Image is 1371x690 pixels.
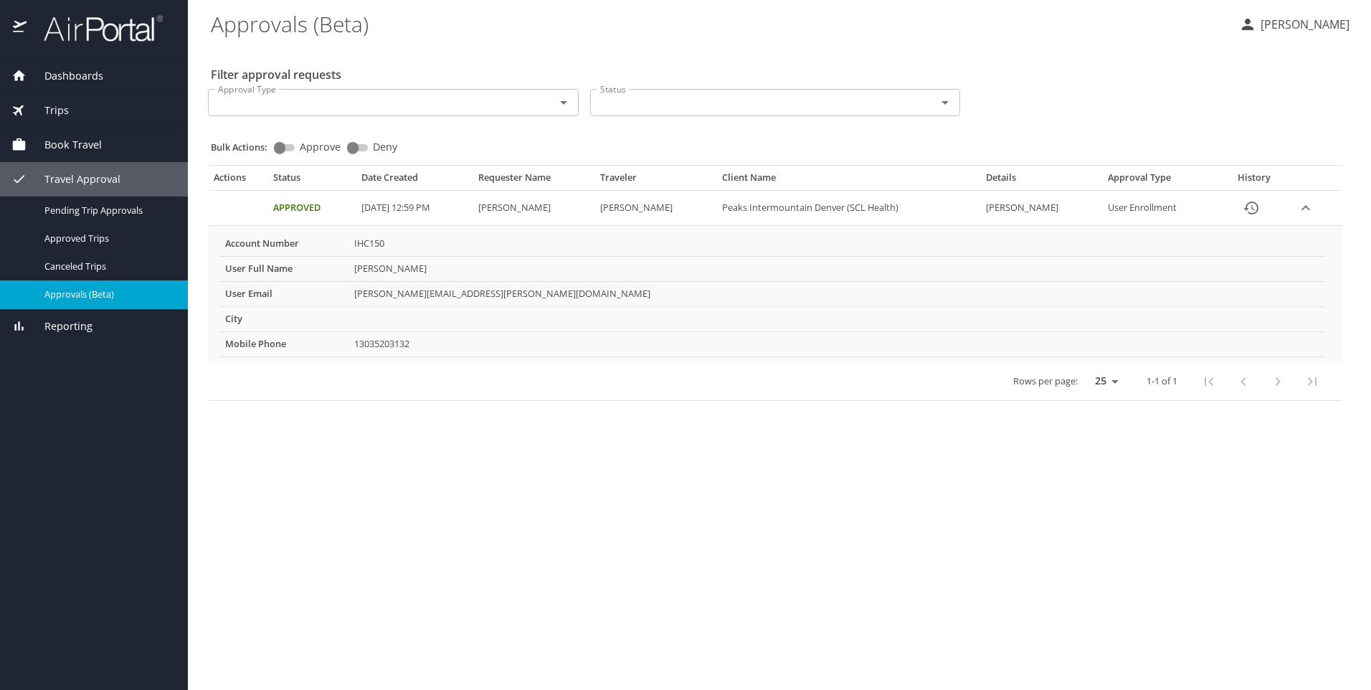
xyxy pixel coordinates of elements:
[219,232,1325,357] table: More info for approvals
[27,103,69,118] span: Trips
[716,171,980,190] th: Client Name
[208,171,1342,400] table: Approval table
[473,171,594,190] th: Requester Name
[27,68,103,84] span: Dashboards
[211,63,341,86] h2: Filter approval requests
[219,331,348,356] th: Mobile Phone
[980,171,1102,190] th: Details
[348,256,1325,281] td: [PERSON_NAME]
[1083,370,1124,392] select: rows per page
[935,93,955,113] button: Open
[267,171,356,190] th: Status
[594,191,716,226] td: [PERSON_NAME]
[716,191,980,226] td: Peaks Intermountain Denver (SCL Health)
[13,14,28,42] img: icon-airportal.png
[1256,16,1349,33] p: [PERSON_NAME]
[348,281,1325,306] td: [PERSON_NAME][EMAIL_ADDRESS][PERSON_NAME][DOMAIN_NAME]
[44,204,171,217] span: Pending Trip Approvals
[28,14,163,42] img: airportal-logo.png
[594,171,716,190] th: Traveler
[473,191,594,226] td: [PERSON_NAME]
[356,171,473,190] th: Date Created
[219,232,348,256] th: Account Number
[44,260,171,273] span: Canceled Trips
[1102,171,1219,190] th: Approval Type
[300,142,341,152] span: Approve
[211,1,1228,46] h1: Approvals (Beta)
[373,142,397,152] span: Deny
[27,137,102,153] span: Book Travel
[356,191,473,226] td: [DATE] 12:59 PM
[980,191,1102,226] td: [PERSON_NAME]
[1013,377,1078,386] p: Rows per page:
[1147,377,1177,386] p: 1-1 of 1
[27,318,92,334] span: Reporting
[208,171,267,190] th: Actions
[1233,11,1355,37] button: [PERSON_NAME]
[1295,197,1317,219] button: expand row
[554,93,574,113] button: Open
[219,281,348,306] th: User Email
[44,232,171,245] span: Approved Trips
[348,232,1325,256] td: IHC150
[348,331,1325,356] td: 13035203132
[44,288,171,301] span: Approvals (Beta)
[219,256,348,281] th: User Full Name
[27,171,120,187] span: Travel Approval
[219,306,348,331] th: City
[1102,191,1219,226] td: User Enrollment
[267,191,356,226] td: Approved
[1219,171,1289,190] th: History
[1234,191,1268,225] button: History
[211,141,279,153] p: Bulk Actions:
